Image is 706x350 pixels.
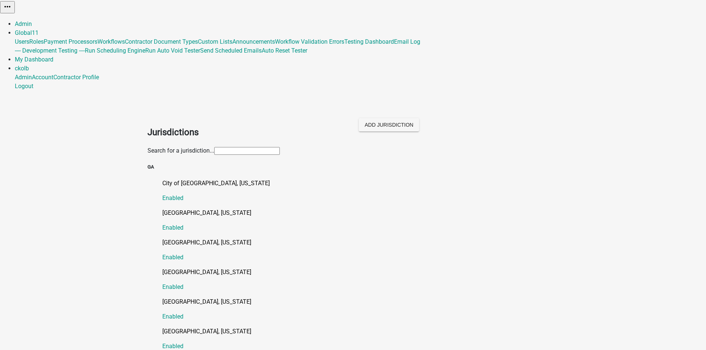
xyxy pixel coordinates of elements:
[162,238,559,262] a: [GEOGRAPHIC_DATA], [US_STATE]Enabled
[15,37,706,55] div: Global11
[162,194,559,203] p: Enabled
[32,74,53,81] a: Account
[15,38,29,45] a: Users
[148,163,559,171] h5: GA
[15,74,32,81] a: Admin
[162,327,559,336] p: [GEOGRAPHIC_DATA], [US_STATE]
[394,38,420,45] a: Email Log
[162,209,559,217] p: [GEOGRAPHIC_DATA], [US_STATE]
[344,38,394,45] a: Testing Dashboard
[162,238,559,247] p: [GEOGRAPHIC_DATA], [US_STATE]
[145,47,200,54] a: Run Auto Void Tester
[162,297,559,321] a: [GEOGRAPHIC_DATA], [US_STATE]Enabled
[200,47,262,54] a: Send Scheduled Emails
[162,253,559,262] p: Enabled
[198,38,232,45] a: Custom Lists
[162,179,559,203] a: City of [GEOGRAPHIC_DATA], [US_STATE]Enabled
[3,2,12,11] i: more_horiz
[32,29,39,36] span: 11
[162,312,559,321] p: Enabled
[15,47,85,54] a: ---- Development Testing ----
[162,283,559,291] p: Enabled
[15,20,32,27] a: Admin
[148,126,348,139] h2: Jurisdictions
[232,38,275,45] a: Announcements
[53,74,99,81] a: Contractor Profile
[15,65,29,72] a: ckolb
[162,179,559,188] p: City of [GEOGRAPHIC_DATA], [US_STATE]
[359,118,419,131] button: Add Jurisdiction
[162,297,559,306] p: [GEOGRAPHIC_DATA], [US_STATE]
[15,29,39,36] a: Global11
[85,47,145,54] a: Run Scheduling Engine
[15,73,706,91] div: ckolb
[162,268,559,277] p: [GEOGRAPHIC_DATA], [US_STATE]
[125,38,198,45] a: Contractor Document Types
[262,47,307,54] a: Auto Reset Tester
[162,268,559,291] a: [GEOGRAPHIC_DATA], [US_STATE]Enabled
[29,38,44,45] a: Roles
[162,223,559,232] p: Enabled
[44,38,97,45] a: Payment Processors
[162,209,559,232] a: [GEOGRAPHIC_DATA], [US_STATE]Enabled
[97,38,125,45] a: Workflows
[148,147,214,154] label: Search for a jurisdiction...
[275,38,344,45] a: Workflow Validation Errors
[15,56,53,63] a: My Dashboard
[15,83,33,90] a: Logout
